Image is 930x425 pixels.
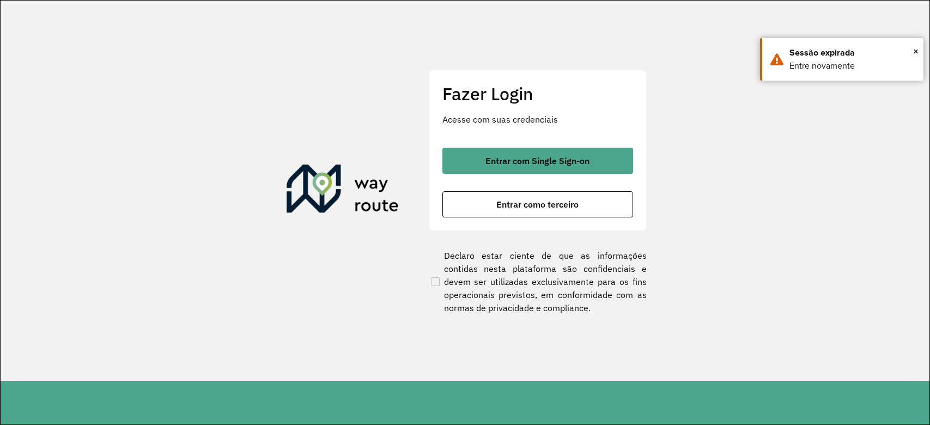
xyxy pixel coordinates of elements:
button: button [442,191,633,217]
div: Sessão expirada [789,46,915,59]
img: Roteirizador AmbevTech [287,165,399,217]
span: Entrar com Single Sign-on [485,156,589,165]
div: Entre novamente [789,59,915,72]
span: × [913,43,919,59]
p: Acesse com suas credenciais [442,113,633,126]
span: Entrar como terceiro [496,200,579,209]
label: Declaro estar ciente de que as informações contidas nesta plataforma são confidenciais e devem se... [429,249,647,314]
button: Close [913,43,919,59]
button: button [442,148,633,174]
h2: Fazer Login [442,83,633,104]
